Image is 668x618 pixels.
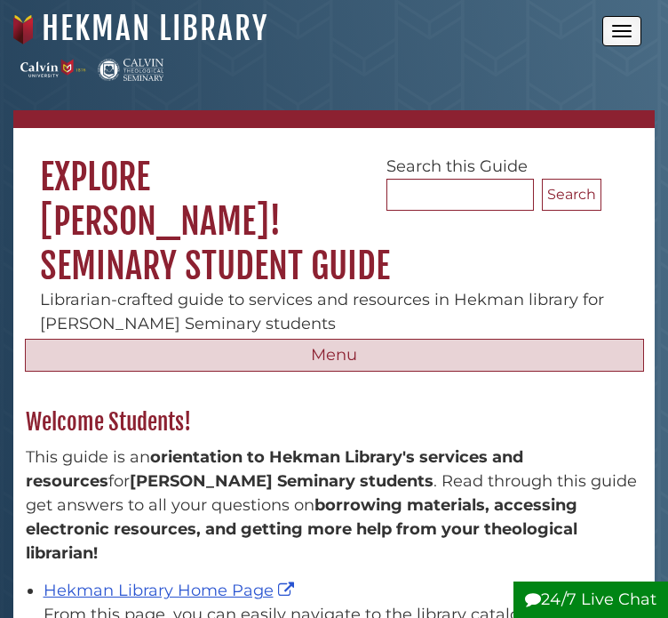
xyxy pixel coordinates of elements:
button: Search [542,179,601,211]
span: This guide is an for . Read through this guide get answers to all your questions on [26,447,637,563]
nav: breadcrumb [13,110,655,128]
strong: orientation to Hekman Library's services and resources [26,447,523,491]
b: borrowing materials, accessing electronic resources, and getting more help from your theological ... [26,495,577,563]
button: 24/7 Live Chat [513,582,668,618]
button: Menu [25,339,644,373]
button: Open the menu [602,16,641,46]
a: Hekman Library Home Page [44,581,298,600]
strong: [PERSON_NAME] Seminary students [130,471,433,491]
span: Librarian-crafted guide to services and resources in Hekman library for [PERSON_NAME] Seminary st... [40,290,604,333]
h1: Explore [PERSON_NAME]! Seminary Student Guide [13,128,655,288]
a: Hekman Library [42,9,268,48]
img: Calvin Theological Seminary [98,59,163,81]
h2: Welcome Students! [17,408,652,437]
